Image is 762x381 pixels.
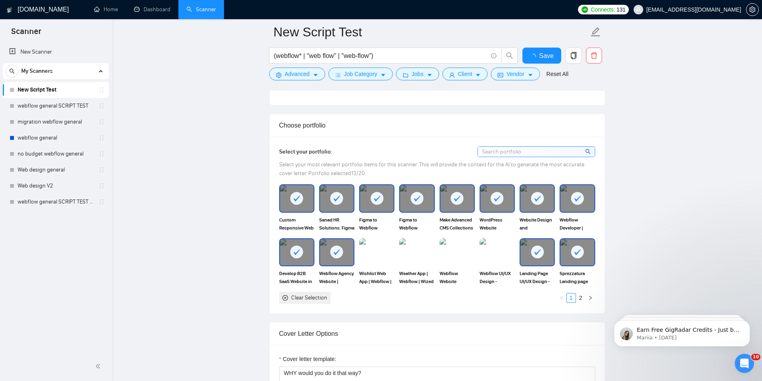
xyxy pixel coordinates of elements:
img: logo [7,4,12,16]
span: setting [276,72,282,78]
span: holder [98,119,105,125]
span: Client [458,70,472,78]
button: delete [586,48,602,64]
button: folderJobscaret-down [396,68,439,80]
span: holder [98,199,105,205]
span: Develop B2B SaaS Website in Webflow From Figma Design [279,269,314,285]
div: Choose portfolio [279,114,595,137]
span: holder [98,167,105,173]
button: userClientcaret-down [442,68,488,80]
input: Scanner name... [274,22,589,42]
span: edit [590,27,601,37]
span: double-left [95,362,103,370]
img: upwork-logo.png [582,6,588,13]
img: portfolio thumbnail image [399,238,434,266]
span: Figma to Webflow Website Conversion and On-going Assistance [399,216,434,232]
a: webflow general SCRIPT TEST [18,98,94,114]
span: Webflow Agency Website | Custom Checkout in Webflow | Figma to Webflow [319,269,354,285]
button: copy [566,48,582,64]
span: holder [98,87,105,93]
li: 1 [566,293,576,303]
a: searchScanner [186,6,216,13]
a: New Scanner [9,44,102,60]
a: webflow general SCRIPT TEST V2 [18,194,94,210]
span: Vendor [506,70,524,78]
span: user [449,72,455,78]
span: Sanad HR Solutions: Figma to Webflow & SEO-Optimized Development [319,216,354,232]
button: left [557,293,566,303]
span: Webflow Developer | Figma to Webflow Website | Tech Website Transition [560,216,595,232]
span: My Scanners [21,63,53,79]
span: search [502,52,517,59]
a: Web design V2 [18,178,94,194]
span: bars [335,72,341,78]
span: Save [539,51,554,61]
span: setting [746,6,758,13]
button: idcardVendorcaret-down [491,68,540,80]
a: 1 [567,293,576,302]
li: New Scanner [3,44,109,60]
span: Jobs [412,70,424,78]
span: copy [566,52,581,59]
span: Select your most relevant portfolio items for this scanner. This will provide the context for the... [279,161,584,177]
span: holder [98,135,105,141]
span: Weather App | Webflow | Wized | Airtable [399,269,434,285]
span: user [636,7,641,12]
span: Figma to Webflow Website Conversion for AI SaaS Business [359,216,394,232]
iframe: Intercom live chat [735,354,754,373]
span: Job Category [344,70,377,78]
li: Next Page [586,293,595,303]
iframe: Intercom notifications message [602,303,762,359]
div: Clear Selection [291,293,327,302]
span: idcard [498,72,503,78]
a: Reset All [546,70,568,78]
input: Search Freelance Jobs... [274,51,488,61]
span: Make Advanced CMS Collections and Providing Assistance with Webflow [440,216,475,232]
button: right [586,293,595,303]
button: search [502,48,518,64]
a: 2 [576,293,585,302]
span: Sprezzatura Landing page design & develop [560,269,595,285]
span: caret-down [380,72,386,78]
span: delete [586,52,602,59]
span: caret-down [475,72,481,78]
span: Wishlist Web App | Webflow | Wized | Xano [359,269,394,285]
li: Previous Page [557,293,566,303]
span: holder [98,103,105,109]
a: no budget webflow general [18,146,94,162]
span: info-circle [491,53,496,58]
button: search [6,65,18,78]
button: Save [522,48,561,64]
button: barsJob Categorycaret-down [328,68,393,80]
label: Cover letter template: [279,355,336,363]
span: Landing Page UI/UX Design - Webflow Website This Is Good [520,269,555,285]
span: search [6,68,18,74]
a: setting [746,6,759,13]
span: Webflow UI/UX Design - Portfolio Website [480,269,515,285]
span: folder [403,72,408,78]
span: Connects: [591,5,615,14]
a: migration webflow general [18,114,94,130]
span: 10 [751,354,760,360]
a: homeHome [94,6,118,13]
input: Search portfolio [478,147,595,157]
span: caret-down [427,72,432,78]
a: webflow general [18,130,94,146]
span: caret-down [313,72,318,78]
span: Custom Responsive Web Design for B2B–Agency Matchmaking Website [279,216,314,232]
button: setting [746,3,759,16]
a: New Script Test [18,82,94,98]
span: holder [98,183,105,189]
span: right [588,295,593,300]
span: Scanner [5,26,48,42]
img: portfolio thumbnail image [359,238,394,266]
span: search [585,147,592,156]
span: Select your portfolio: [279,148,332,155]
span: left [559,295,564,300]
a: Web design general [18,162,94,178]
span: 131 [616,5,625,14]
